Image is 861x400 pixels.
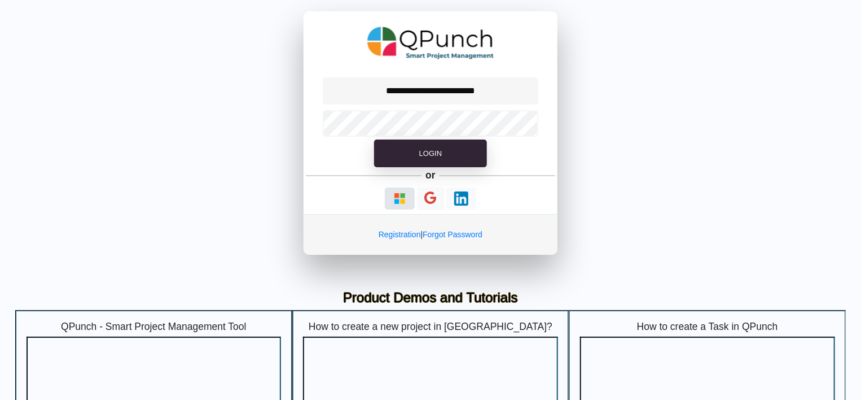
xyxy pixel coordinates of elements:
[379,230,421,239] a: Registration
[24,290,837,306] h3: Product Demos and Tutorials
[27,321,282,333] h5: QPunch - Smart Project Management Tool
[580,321,835,333] h5: How to create a Task in QPunch
[423,230,482,239] a: Forgot Password
[424,167,438,183] h5: or
[385,188,415,210] button: Continue With Microsoft Azure
[393,192,407,206] img: Loading...
[374,140,487,168] button: Login
[419,149,442,158] span: Login
[417,187,445,210] button: Continue With Google
[303,321,558,333] h5: How to create a new project in [GEOGRAPHIC_DATA]?
[446,188,476,210] button: Continue With LinkedIn
[454,192,468,206] img: Loading...
[367,23,494,63] img: QPunch
[304,214,557,255] div: |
